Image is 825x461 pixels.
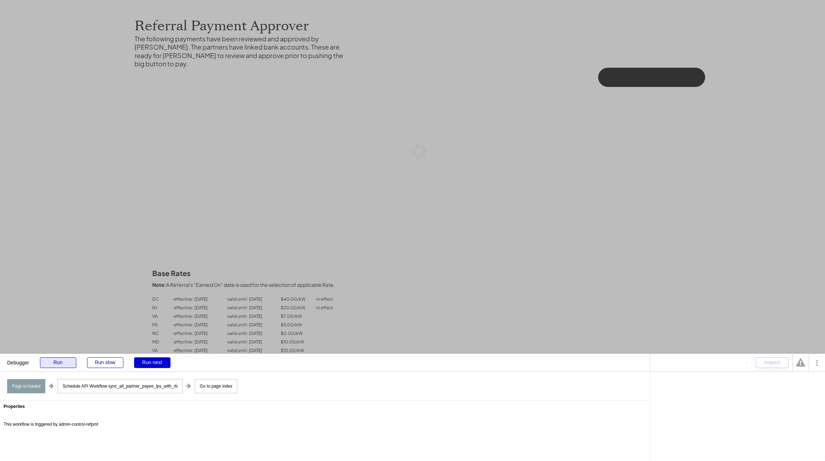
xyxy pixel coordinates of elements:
[87,357,123,368] div: Run slow
[134,357,170,368] div: Run next
[4,422,98,426] div: This workflow is triggered by admin-control-refpmt
[40,357,76,368] div: Run
[7,354,29,365] div: Debugger
[7,379,45,393] div: Page is loaded
[4,404,646,409] div: Properties
[57,379,183,393] div: Schedule API Workflow sync_all_partner_payee_lps_with_rb
[195,379,237,393] div: Go to page index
